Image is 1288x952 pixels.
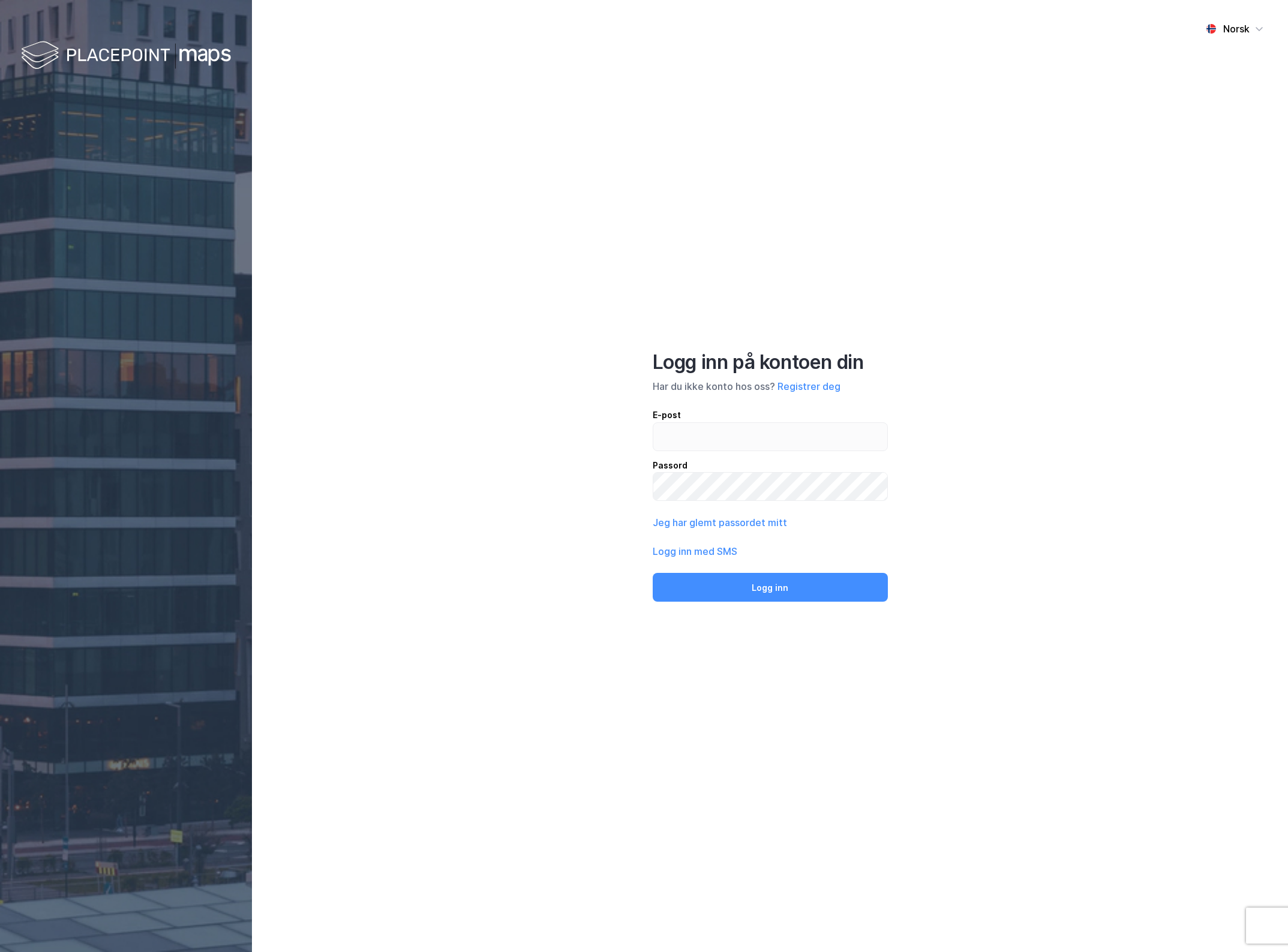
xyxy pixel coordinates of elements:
div: Norsk [1223,22,1250,36]
div: Logg inn på kontoen din [653,350,888,374]
button: Jeg har glemt passordet mitt [653,515,787,530]
div: Passord [653,458,888,473]
div: Har du ikke konto hos oss? [653,379,888,394]
div: E-post [653,408,888,422]
button: Registrer deg [777,379,840,394]
img: logo-white.f07954bde2210d2a523dddb988cd2aa7.svg [21,38,231,74]
button: Logg inn [653,573,888,602]
button: Logg inn med SMS [653,544,737,558]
